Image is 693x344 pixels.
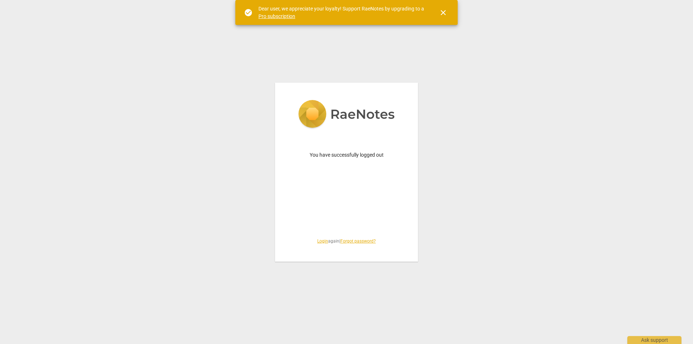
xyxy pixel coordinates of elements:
a: Pro subscription [258,13,295,19]
img: 5ac2273c67554f335776073100b6d88f.svg [298,100,395,130]
span: close [439,8,448,17]
p: You have successfully logged out [292,151,401,159]
a: Forgot password? [340,239,376,244]
span: again | [292,238,401,244]
div: Dear user, we appreciate your loyalty! Support RaeNotes by upgrading to a [258,5,426,20]
button: Close [435,4,452,21]
div: Ask support [627,336,681,344]
span: check_circle [244,8,253,17]
a: Login [317,239,328,244]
